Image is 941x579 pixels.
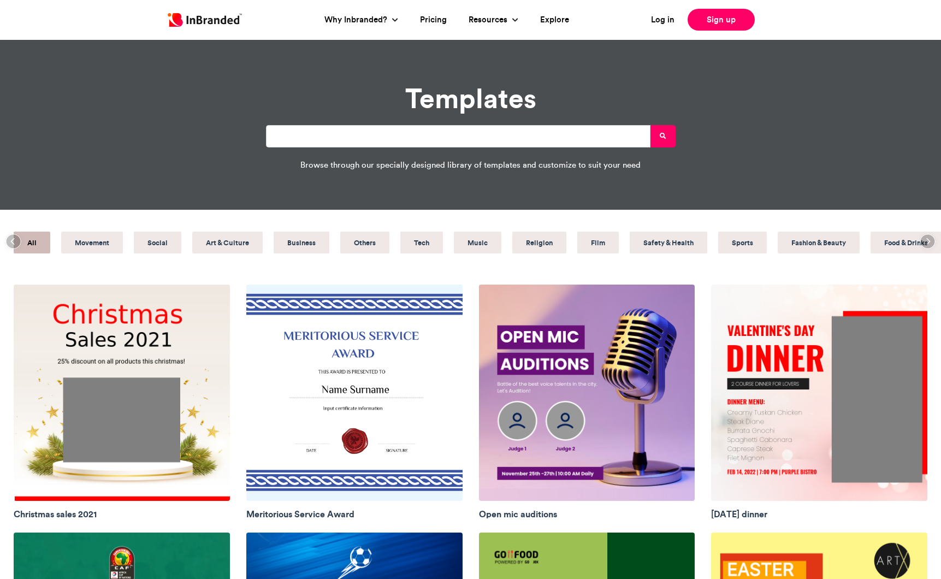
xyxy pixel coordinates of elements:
[778,232,860,253] a: Fashion & Beauty
[540,14,569,26] a: Explore
[526,235,553,250] h5: Religion
[287,235,316,250] h5: Business
[75,235,109,250] h5: Movement
[324,14,390,26] a: Why Inbranded?
[274,232,329,253] a: Business
[651,14,674,26] a: Log in
[718,232,767,253] a: Sports
[414,235,429,250] h5: Tech
[454,232,501,253] a: Music
[469,14,510,26] a: Resources
[643,235,694,250] h5: Safety & Health
[206,235,249,250] h5: Art & Culture
[14,232,50,253] a: All
[420,14,447,26] a: Pricing
[168,156,774,174] p: Browse through our specially designed library of templates and customize to suit your need
[354,235,376,250] h5: Others
[340,232,389,253] a: Others
[591,235,605,250] h5: Film
[711,510,927,518] h6: [DATE] dinner
[168,13,242,27] img: Inbranded
[577,232,619,253] a: Film
[400,232,443,253] a: Tech
[168,85,774,112] h1: Templates
[147,235,168,250] h5: Social
[479,285,695,527] a: Open mic auditions Open mic auditions
[467,235,488,250] h5: Music
[630,232,707,253] a: Safety & Health
[246,510,463,518] h6: Meritorious Service Award
[711,285,927,527] a: Valentine's day dinner [DATE] dinner
[246,285,463,527] a: Meritorious Service Award Meritorious Service Award
[791,235,846,250] h5: Fashion & Beauty
[61,232,123,253] a: Movement
[884,235,928,250] h5: Food & Drinks
[512,232,566,253] a: Religion
[688,9,755,31] a: Sign up
[14,510,230,518] h6: Christmas sales 2021
[479,510,695,518] h6: Open mic auditions
[14,285,230,527] a: Christmas sales 2021 Christmas sales 2021
[732,235,753,250] h5: Sports
[27,235,37,250] h5: All
[192,232,263,253] a: Art & Culture
[134,232,181,253] a: Social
